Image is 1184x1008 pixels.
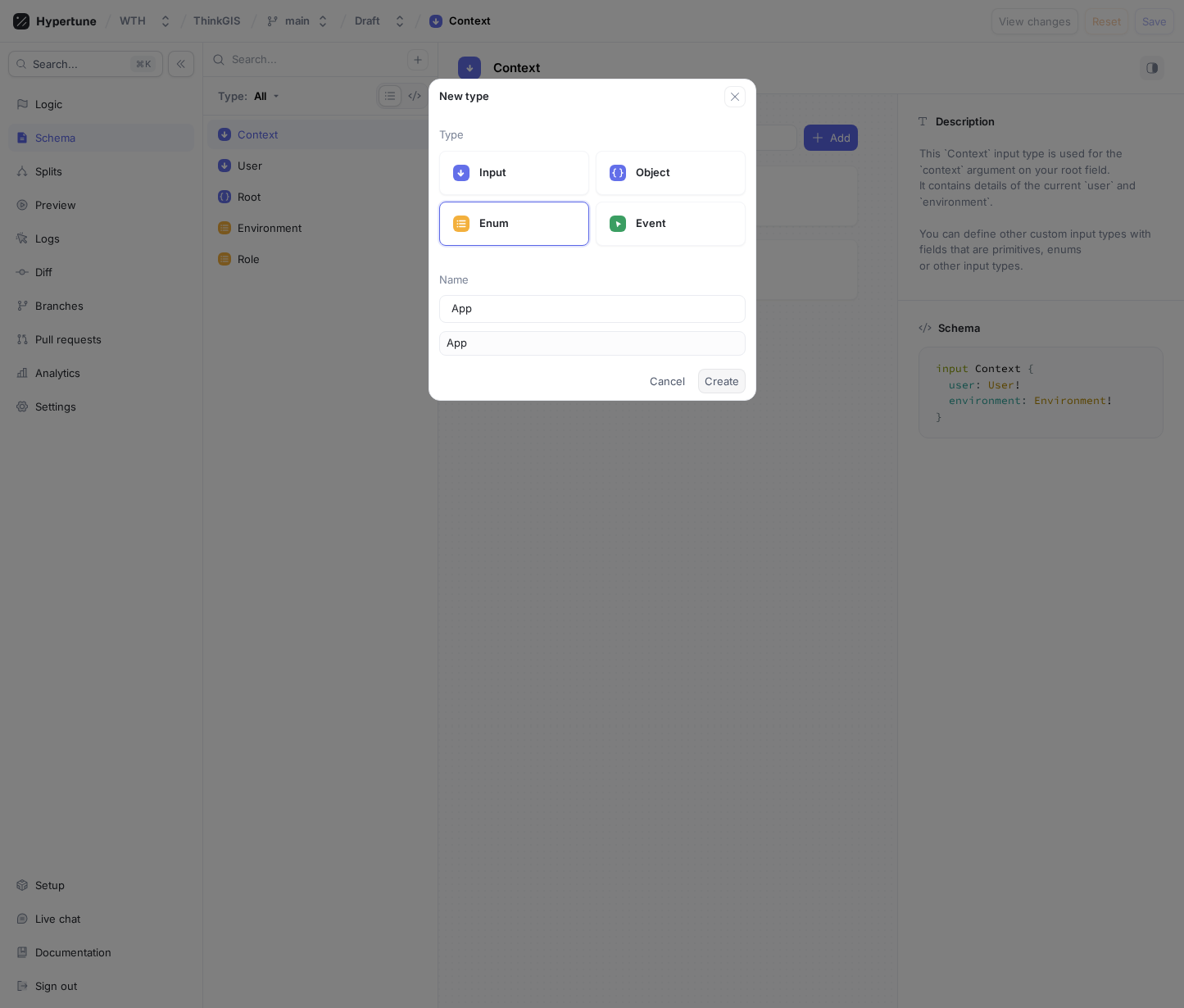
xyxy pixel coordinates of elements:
span: Cancel [650,376,685,386]
p: Enum [479,216,575,232]
p: Type [439,127,746,143]
p: Input [479,165,575,181]
p: Object [636,165,732,181]
button: Create [698,369,746,393]
button: Cancel [643,369,692,393]
p: Event [636,216,732,232]
p: Name [439,272,746,288]
span: Create [705,376,739,386]
input: Enter a name for this type [451,301,733,317]
p: New type [439,89,489,105]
